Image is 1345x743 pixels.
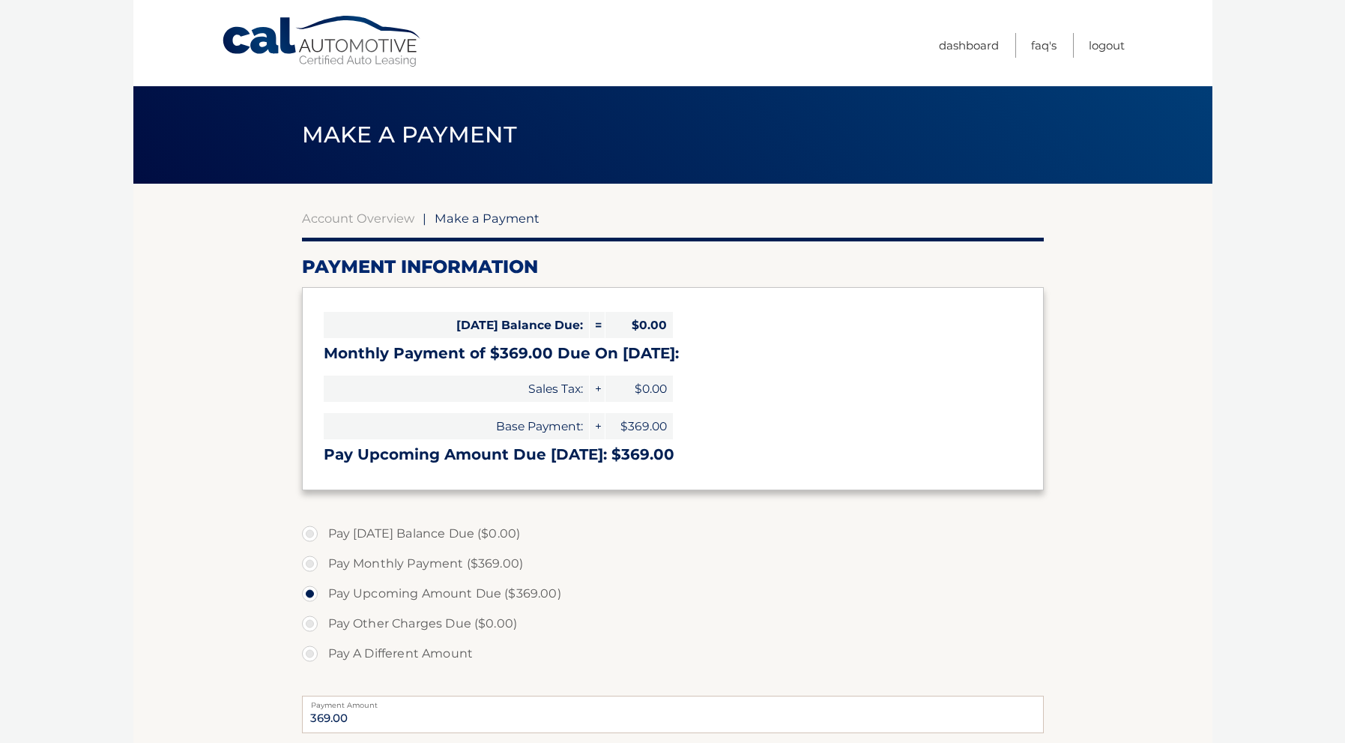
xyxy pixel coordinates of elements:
[324,413,589,439] span: Base Payment:
[939,33,999,58] a: Dashboard
[1089,33,1125,58] a: Logout
[324,445,1022,464] h3: Pay Upcoming Amount Due [DATE]: $369.00
[1031,33,1057,58] a: FAQ's
[423,211,426,226] span: |
[221,15,423,68] a: Cal Automotive
[302,696,1044,708] label: Payment Amount
[590,376,605,402] span: +
[302,639,1044,669] label: Pay A Different Amount
[605,413,673,439] span: $369.00
[435,211,539,226] span: Make a Payment
[302,609,1044,639] label: Pay Other Charges Due ($0.00)
[302,211,414,226] a: Account Overview
[590,413,605,439] span: +
[302,121,517,148] span: Make a Payment
[324,312,589,338] span: [DATE] Balance Due:
[302,579,1044,609] label: Pay Upcoming Amount Due ($369.00)
[302,696,1044,733] input: Payment Amount
[605,376,673,402] span: $0.00
[324,344,1022,363] h3: Monthly Payment of $369.00 Due On [DATE]:
[324,376,589,402] span: Sales Tax:
[302,519,1044,549] label: Pay [DATE] Balance Due ($0.00)
[302,256,1044,278] h2: Payment Information
[605,312,673,338] span: $0.00
[302,549,1044,579] label: Pay Monthly Payment ($369.00)
[590,312,605,338] span: =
